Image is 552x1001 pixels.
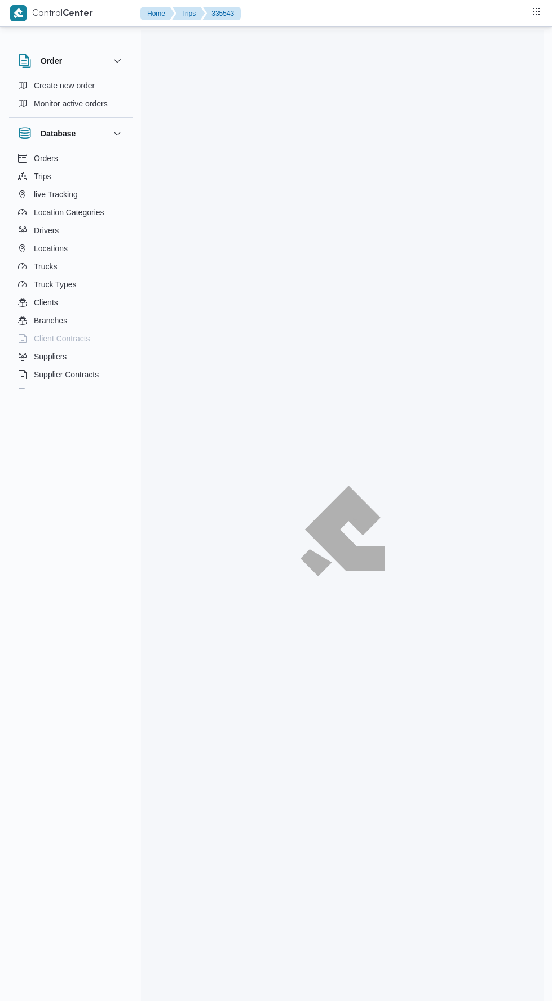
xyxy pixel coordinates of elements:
[14,95,129,113] button: Monitor active orders
[9,149,133,393] div: Database
[34,314,67,327] span: Branches
[14,384,129,402] button: Devices
[14,366,129,384] button: Supplier Contracts
[14,239,129,257] button: Locations
[14,330,129,348] button: Client Contracts
[34,79,95,92] span: Create new order
[14,312,129,330] button: Branches
[34,224,59,237] span: Drivers
[34,296,58,309] span: Clients
[14,167,129,185] button: Trips
[41,127,76,140] h3: Database
[14,77,129,95] button: Create new order
[172,7,205,20] button: Trips
[34,386,62,399] span: Devices
[18,54,124,68] button: Order
[34,350,67,363] span: Suppliers
[34,332,90,345] span: Client Contracts
[10,5,27,21] img: X8yXhbKr1z7QwAAAABJRU5ErkJggg==
[14,293,129,312] button: Clients
[34,152,58,165] span: Orders
[14,348,129,366] button: Suppliers
[14,149,129,167] button: Orders
[14,275,129,293] button: Truck Types
[34,206,104,219] span: Location Categories
[14,203,129,221] button: Location Categories
[14,185,129,203] button: live Tracking
[34,260,57,273] span: Trucks
[34,188,78,201] span: live Tracking
[14,221,129,239] button: Drivers
[34,278,76,291] span: Truck Types
[18,127,124,140] button: Database
[202,7,241,20] button: 335543
[63,10,93,18] b: Center
[14,257,129,275] button: Trucks
[34,242,68,255] span: Locations
[41,54,62,68] h3: Order
[307,492,379,569] img: ILLA Logo
[34,97,108,110] span: Monitor active orders
[34,368,99,381] span: Supplier Contracts
[34,170,51,183] span: Trips
[140,7,174,20] button: Home
[9,77,133,117] div: Order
